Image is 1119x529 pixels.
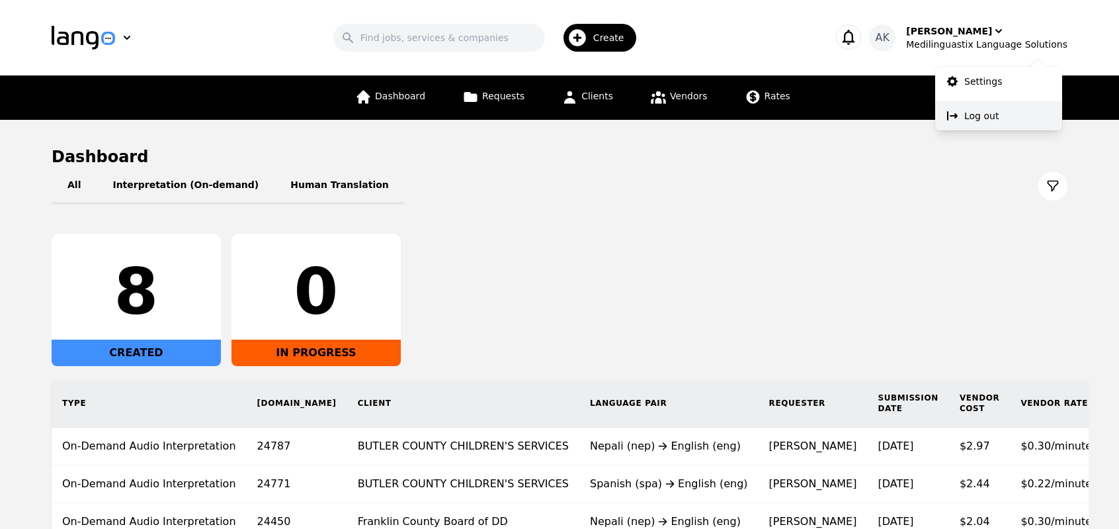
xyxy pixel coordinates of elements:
[97,168,274,205] button: Interpretation (On-demand)
[759,465,868,503] td: [PERSON_NAME]
[906,38,1067,51] div: Medilinguastix Language Solutions
[52,146,1067,168] h1: Dashboard
[670,91,707,101] span: Vendors
[878,477,913,490] time: [DATE]
[869,24,1067,51] button: AK[PERSON_NAME]Medilinguastix Language Solutions
[333,24,545,52] input: Find jobs, services & companies
[949,379,1011,428] th: Vendor Cost
[1020,515,1092,528] span: $0.30/minute
[1010,379,1102,428] th: Vendor Rate
[347,428,579,465] td: BUTLER COUNTY CHILDREN'S SERVICES
[878,515,913,528] time: [DATE]
[1038,171,1067,201] button: Filter
[1020,477,1092,490] span: $0.22/minute
[581,91,613,101] span: Clients
[590,438,748,454] div: Nepali (nep) English (eng)
[759,379,868,428] th: Requester
[454,75,532,120] a: Requests
[247,428,347,465] td: 24787
[545,19,645,57] button: Create
[247,379,347,428] th: [DOMAIN_NAME]
[247,465,347,503] td: 24771
[593,31,634,44] span: Create
[375,91,425,101] span: Dashboard
[242,260,390,324] div: 0
[579,379,759,428] th: Language Pair
[878,440,913,452] time: [DATE]
[759,428,868,465] td: [PERSON_NAME]
[765,91,790,101] span: Rates
[52,428,247,465] td: On-Demand Audio Interpretation
[62,260,210,324] div: 8
[347,75,433,120] a: Dashboard
[1020,440,1092,452] span: $0.30/minute
[964,109,999,122] p: Log out
[52,379,247,428] th: Type
[482,91,524,101] span: Requests
[949,465,1011,503] td: $2.44
[949,428,1011,465] td: $2.97
[642,75,715,120] a: Vendors
[274,168,405,205] button: Human Translation
[52,465,247,503] td: On-Demand Audio Interpretation
[867,379,948,428] th: Submission Date
[347,465,579,503] td: BUTLER COUNTY CHILDREN'S SERVICES
[231,340,401,366] div: IN PROGRESS
[876,30,890,46] span: AK
[554,75,621,120] a: Clients
[52,26,115,50] img: Logo
[52,340,221,366] div: CREATED
[347,379,579,428] th: Client
[964,75,1002,88] p: Settings
[737,75,798,120] a: Rates
[590,476,748,492] div: Spanish (spa) English (eng)
[52,168,97,205] button: All
[906,24,992,38] div: [PERSON_NAME]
